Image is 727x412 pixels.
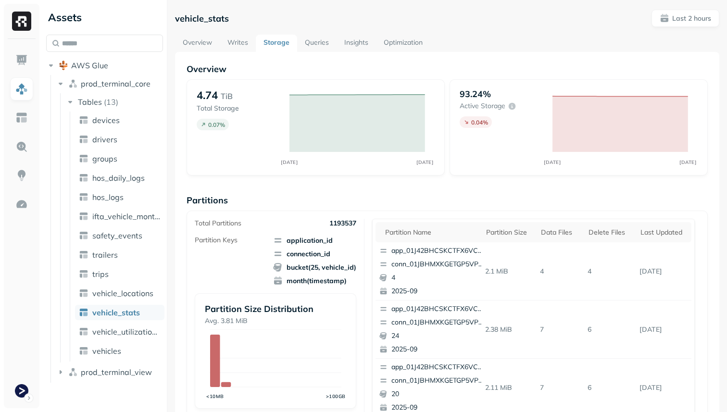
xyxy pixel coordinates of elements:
img: table [79,135,88,144]
span: prod_terminal_view [81,367,152,377]
p: conn_01JBHMXKGETGP5VPS6QS6KXJW2 [391,260,485,269]
img: table [79,327,88,337]
span: month(timestamp) [273,276,356,286]
img: table [79,231,88,240]
a: safety_events [75,228,164,243]
img: root [59,61,68,70]
p: ( 13 ) [104,97,118,107]
p: conn_01JBHMXKGETGP5VPS6QS6KXJW2 [391,318,485,327]
p: 4.74 [197,88,218,102]
button: app_01J42BHCSKCTFX6VCA8QNRA04Mconn_01JBHMXKGETGP5VPS6QS6KXJW242025-09 [376,242,489,300]
span: ifta_vehicle_months [92,212,161,221]
p: 2.1 MiB [481,263,537,280]
p: app_01J42BHCSKCTFX6VCA8QNRA04M [391,246,485,256]
p: 1193537 [329,219,356,228]
tspan: >100GB [326,393,346,399]
a: Insights [337,35,376,52]
span: hos_daily_logs [92,173,145,183]
a: hos_daily_logs [75,170,164,186]
a: Overview [175,35,220,52]
p: app_01J42BHCSKCTFX6VCA8QNRA04M [391,362,485,372]
span: AWS Glue [71,61,108,70]
span: connection_id [273,249,356,259]
div: Data Files [541,228,579,237]
p: Sep 17, 2025 [636,321,691,338]
span: devices [92,115,120,125]
img: table [79,250,88,260]
a: vehicle_utilization_day [75,324,164,339]
span: vehicle_locations [92,288,153,298]
tspan: [DATE] [417,159,434,165]
img: table [79,154,88,163]
p: Active storage [460,101,505,111]
span: vehicles [92,346,121,356]
a: Queries [297,35,337,52]
p: Partition Size Distribution [205,303,346,314]
img: table [79,212,88,221]
div: Last updated [640,228,687,237]
img: table [79,115,88,125]
img: Assets [15,83,28,95]
div: Partition name [385,228,476,237]
p: 6 [584,321,636,338]
span: hos_logs [92,192,124,202]
img: Insights [15,169,28,182]
p: Total Storage [197,104,280,113]
tspan: [DATE] [544,159,561,165]
p: Overview [187,63,708,75]
button: app_01J42BHCSKCTFX6VCA8QNRA04Mconn_01JBHMXKGETGP5VPS6QS6KXJW2242025-09 [376,300,489,358]
a: trailers [75,247,164,262]
p: conn_01JBHMXKGETGP5VPS6QS6KXJW2 [391,376,485,386]
div: Delete Files [589,228,631,237]
img: Query Explorer [15,140,28,153]
p: 2.11 MiB [481,379,537,396]
tspan: <10MB [206,393,224,399]
p: Total Partitions [195,219,241,228]
span: trips [92,269,109,279]
span: application_id [273,236,356,245]
a: ifta_vehicle_months [75,209,164,224]
p: Sep 17, 2025 [636,379,691,396]
img: Dashboard [15,54,28,66]
p: 2.38 MiB [481,321,537,338]
p: 4 [391,273,485,283]
p: Last 2 hours [672,14,711,23]
button: prod_terminal_core [56,76,163,91]
a: Writes [220,35,256,52]
p: Partition Keys [195,236,238,245]
button: AWS Glue [46,58,163,73]
div: Partition size [486,228,532,237]
button: Last 2 hours [652,10,719,27]
p: 2025-09 [391,287,485,296]
img: Terminal [15,384,28,398]
p: 2025-09 [391,345,485,354]
a: Storage [256,35,297,52]
p: Sep 17, 2025 [636,263,691,280]
span: bucket(25, vehicle_id) [273,262,356,272]
p: 0.07 % [208,121,225,128]
span: vehicle_stats [92,308,140,317]
tspan: [DATE] [680,159,697,165]
p: 0.04 % [471,119,488,126]
span: vehicle_utilization_day [92,327,161,337]
img: Asset Explorer [15,112,28,124]
a: vehicle_stats [75,305,164,320]
tspan: [DATE] [281,159,298,165]
a: trips [75,266,164,282]
a: devices [75,112,164,128]
p: 4 [584,263,636,280]
p: 7 [536,321,584,338]
img: table [79,269,88,279]
img: Optimization [15,198,28,211]
span: safety_events [92,231,142,240]
button: prod_terminal_view [56,364,163,380]
span: trailers [92,250,118,260]
a: drivers [75,132,164,147]
p: Partitions [187,195,708,206]
p: TiB [221,90,233,102]
img: namespace [68,79,78,88]
img: table [79,308,88,317]
img: Ryft [12,12,31,31]
span: Tables [78,97,102,107]
p: 24 [391,331,485,341]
